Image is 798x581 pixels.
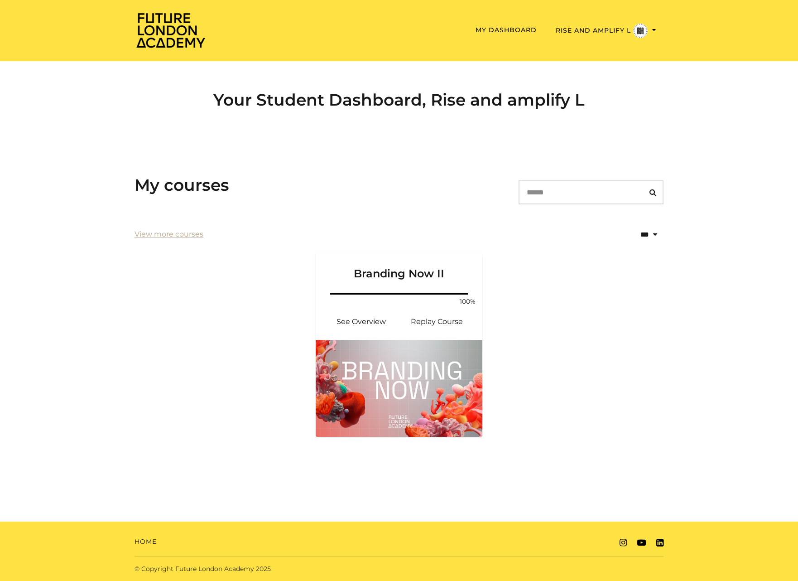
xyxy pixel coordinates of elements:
[135,537,157,547] a: Home
[135,229,203,240] a: View more courses
[135,12,207,48] img: Home Page
[457,297,479,306] span: 100%
[399,311,475,333] a: Branding Now II: Resume Course
[611,224,663,245] select: status
[135,90,663,110] h2: Your Student Dashboard, Rise and amplify L
[127,564,399,574] div: © Copyright Future London Academy 2025
[553,23,659,39] button: Toggle menu
[476,26,537,34] a: My Dashboard
[323,311,399,333] a: Branding Now II: See Overview
[135,175,229,195] h3: My courses
[316,252,482,291] a: Branding Now II
[327,252,471,281] h3: Branding Now II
